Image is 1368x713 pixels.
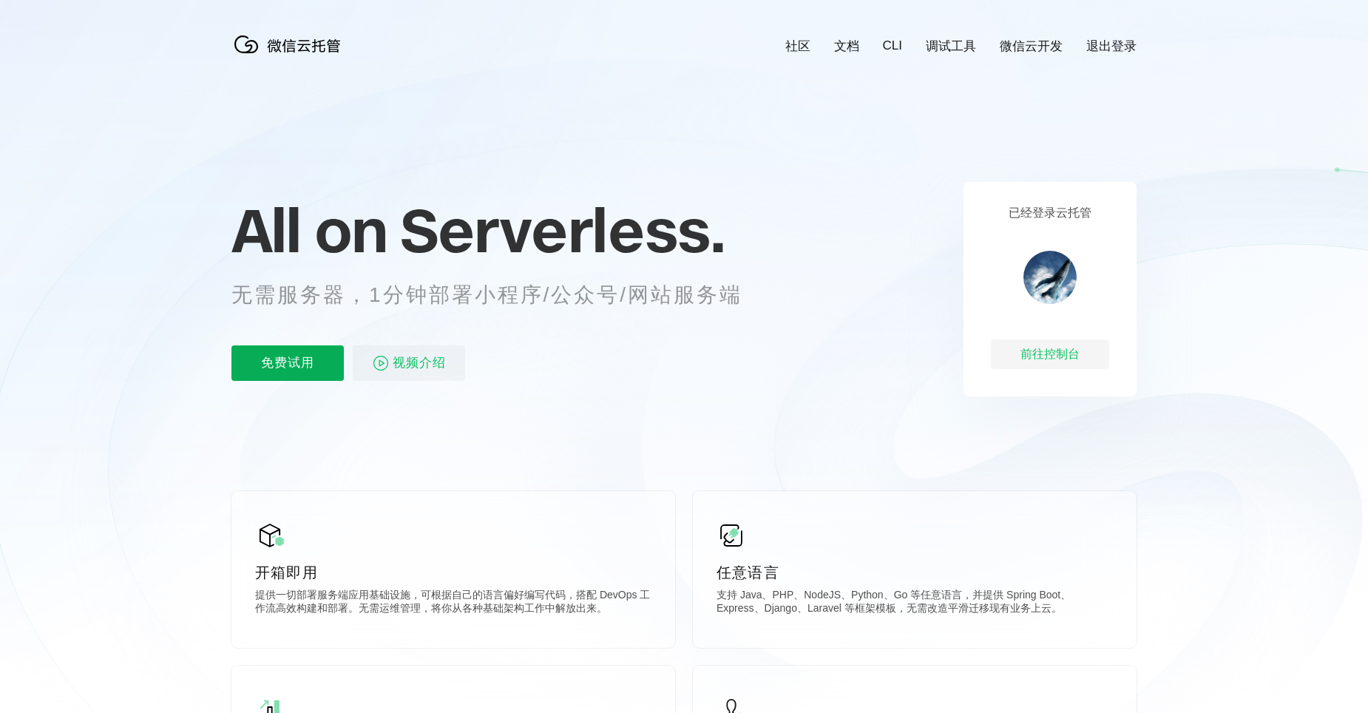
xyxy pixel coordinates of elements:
[883,38,902,53] a: CLI
[400,193,725,267] span: Serverless.
[255,562,651,583] p: 开箱即用
[991,339,1109,369] div: 前往控制台
[231,49,350,61] a: 微信云托管
[231,30,350,59] img: 微信云托管
[834,38,859,55] a: 文档
[372,354,390,372] img: video_play.svg
[1086,38,1137,55] a: 退出登录
[231,345,344,381] p: 免费试用
[231,193,386,267] span: All on
[785,38,810,55] a: 社区
[393,345,446,381] span: 视频介绍
[231,280,770,310] p: 无需服务器，1分钟部署小程序/公众号/网站服务端
[1000,38,1063,55] a: 微信云开发
[717,562,1113,583] p: 任意语言
[717,589,1113,618] p: 支持 Java、PHP、NodeJS、Python、Go 等任意语言，并提供 Spring Boot、Express、Django、Laravel 等框架模板，无需改造平滑迁移现有业务上云。
[1009,206,1091,221] p: 已经登录云托管
[926,38,976,55] a: 调试工具
[255,589,651,618] p: 提供一切部署服务端应用基础设施，可根据自己的语言偏好编写代码，搭配 DevOps 工作流高效构建和部署。无需运维管理，将你从各种基础架构工作中解放出来。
